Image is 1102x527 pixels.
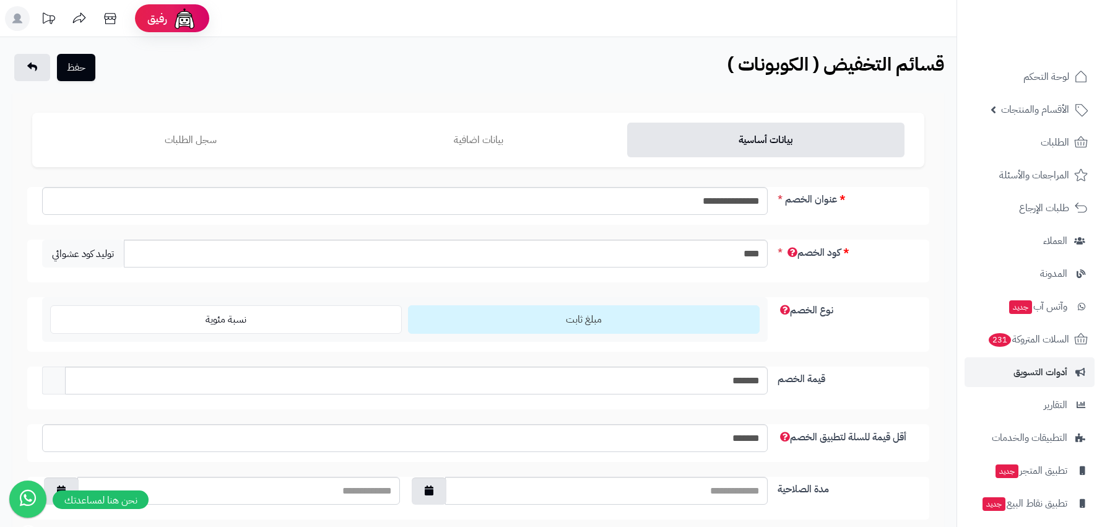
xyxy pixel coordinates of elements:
[1043,232,1067,250] span: العملاء
[778,303,833,318] span: نوع الخصم
[965,128,1095,157] a: الطلبات
[996,464,1018,478] span: جديد
[965,226,1095,256] a: العملاء
[1019,199,1069,217] span: طلبات الإرجاع
[339,123,617,157] a: بيانات اضافية
[981,495,1067,512] span: تطبيق نقاط البيع
[773,187,920,207] label: عنوان الخصم
[965,390,1095,420] a: التقارير
[965,489,1095,518] a: تطبيق نقاط البيعجديد
[778,430,906,445] span: أقل قيمة للسلة لتطبيق الخصم
[965,324,1095,354] a: السلات المتروكة231
[773,367,920,386] label: قيمة الخصم
[785,245,841,260] span: كود الخصم
[33,6,64,34] a: تحديثات المنصة
[965,423,1095,453] a: التطبيقات والخدمات
[42,240,124,268] span: توليد كود عشوائي
[627,123,905,157] a: بيانات أساسية
[147,11,167,26] span: رفيق
[1009,300,1032,314] span: جديد
[965,292,1095,321] a: وآتس آبجديد
[965,160,1095,190] a: المراجعات والأسئلة
[1001,101,1069,118] span: الأقسام والمنتجات
[172,6,197,31] img: ai-face.png
[992,429,1067,446] span: التطبيقات والخدمات
[994,462,1067,479] span: تطبيق المتجر
[965,357,1095,387] a: أدوات التسويق
[727,50,944,78] b: قسائم التخفيض ( الكوبونات )
[1040,265,1067,282] span: المدونة
[566,312,602,327] span: مبلغ ثابت
[999,167,1069,184] span: المراجعات والأسئلة
[965,193,1095,223] a: طلبات الإرجاع
[1044,396,1067,414] span: التقارير
[1041,134,1069,151] span: الطلبات
[983,497,1005,511] span: جديد
[965,62,1095,92] a: لوحة التحكم
[1008,298,1067,315] span: وآتس آب
[965,456,1095,486] a: تطبيق المتجرجديد
[773,477,920,497] label: مدة الصلاحية
[987,331,1069,348] span: السلات المتروكة
[1013,364,1067,381] span: أدوات التسويق
[52,123,329,157] a: سجل الطلبات
[57,54,95,81] button: حفظ
[1023,68,1069,85] span: لوحة التحكم
[206,312,246,327] span: نسبة مئوية
[989,333,1011,347] span: 231
[965,259,1095,289] a: المدونة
